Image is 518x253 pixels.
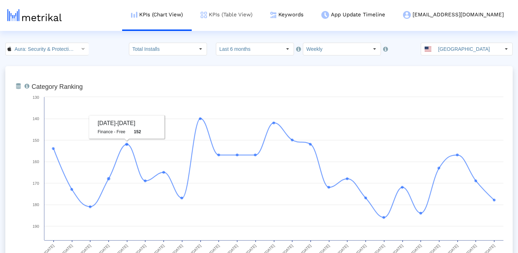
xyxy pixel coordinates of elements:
img: my-account-menu-icon.png [403,11,411,19]
text: 150 [33,138,39,142]
text: 190 [33,224,39,228]
img: keywords.png [270,12,277,18]
div: Select [369,43,381,55]
div: Select [500,43,512,55]
img: app-update-menu-icon.png [321,11,329,19]
text: 130 [33,95,39,99]
text: 170 [33,181,39,185]
div: Select [77,43,89,55]
div: Select [282,43,294,55]
div: Select [195,43,207,55]
text: 140 [33,117,39,121]
tspan: Category Ranking [32,83,83,90]
img: kpi-chart-menu-icon.png [131,12,137,18]
text: 180 [33,203,39,207]
img: metrical-logo-light.png [7,9,62,21]
text: 160 [33,160,39,164]
img: kpi-table-menu-icon.png [201,12,207,18]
